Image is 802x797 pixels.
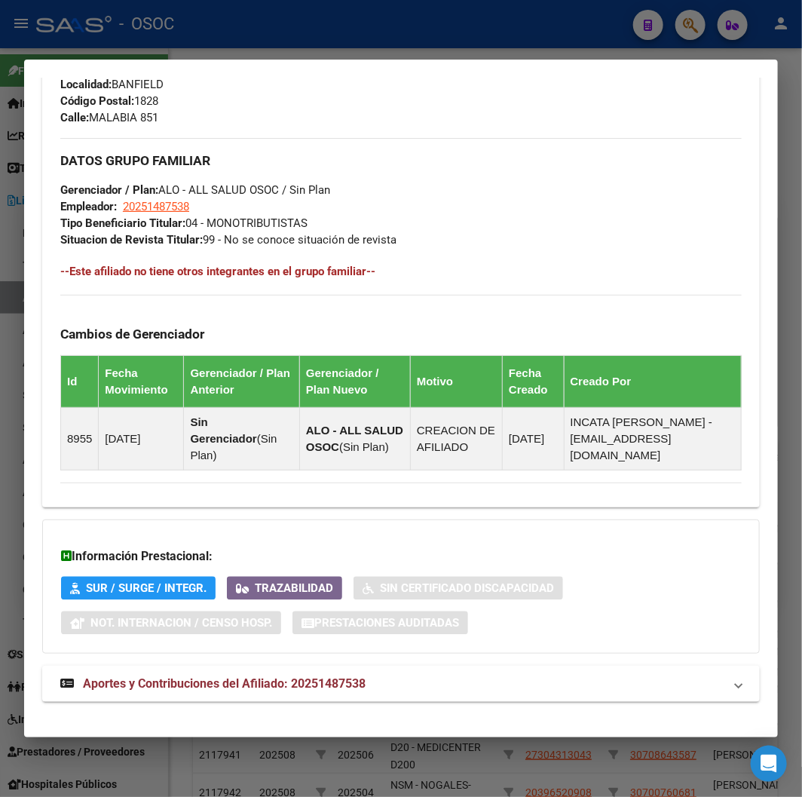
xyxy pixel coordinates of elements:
[564,356,741,408] th: Creado Por
[61,356,99,408] th: Id
[184,408,299,471] td: ( )
[60,94,158,108] span: 1828
[123,200,189,213] span: 20251487538
[564,408,741,471] td: INCATA [PERSON_NAME] - [EMAIL_ADDRESS][DOMAIN_NAME]
[60,78,112,91] strong: Localidad:
[99,356,184,408] th: Fecha Movimiento
[751,746,787,782] div: Open Intercom Messenger
[343,440,385,453] span: Sin Plan
[61,612,281,635] button: Not. Internacion / Censo Hosp.
[60,94,134,108] strong: Código Postal:
[60,152,742,169] h3: DATOS GRUPO FAMILIAR
[255,582,333,596] span: Trazabilidad
[60,111,89,124] strong: Calle:
[410,408,502,471] td: CREACION DE AFILIADO
[86,582,207,596] span: SUR / SURGE / INTEGR.
[60,216,185,230] strong: Tipo Beneficiario Titular:
[306,424,403,453] strong: ALO - ALL SALUD OSOC
[292,612,468,635] button: Prestaciones Auditadas
[227,577,342,600] button: Trazabilidad
[299,356,410,408] th: Gerenciador / Plan Nuevo
[61,408,99,471] td: 8955
[60,233,203,247] strong: Situacion de Revista Titular:
[299,408,410,471] td: ( )
[60,183,330,197] span: ALO - ALL SALUD OSOC / Sin Plan
[60,200,117,213] strong: Empleador:
[60,233,396,247] span: 99 - No se conoce situación de revista
[503,356,564,408] th: Fecha Creado
[99,408,184,471] td: [DATE]
[60,326,742,342] h3: Cambios de Gerenciador
[60,111,158,124] span: MALABIA 851
[314,617,459,630] span: Prestaciones Auditadas
[60,78,164,91] span: BANFIELD
[60,216,308,230] span: 04 - MONOTRIBUTISTAS
[354,577,563,600] button: Sin Certificado Discapacidad
[503,408,564,471] td: [DATE]
[190,415,256,445] strong: Sin Gerenciador
[380,582,554,596] span: Sin Certificado Discapacidad
[60,183,158,197] strong: Gerenciador / Plan:
[42,666,760,702] mat-expansion-panel-header: Aportes y Contribuciones del Afiliado: 20251487538
[60,263,742,280] h4: --Este afiliado no tiene otros integrantes en el grupo familiar--
[410,356,502,408] th: Motivo
[61,547,741,566] h3: Información Prestacional:
[83,676,366,691] span: Aportes y Contribuciones del Afiliado: 20251487538
[90,617,272,630] span: Not. Internacion / Censo Hosp.
[61,577,216,600] button: SUR / SURGE / INTEGR.
[184,356,299,408] th: Gerenciador / Plan Anterior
